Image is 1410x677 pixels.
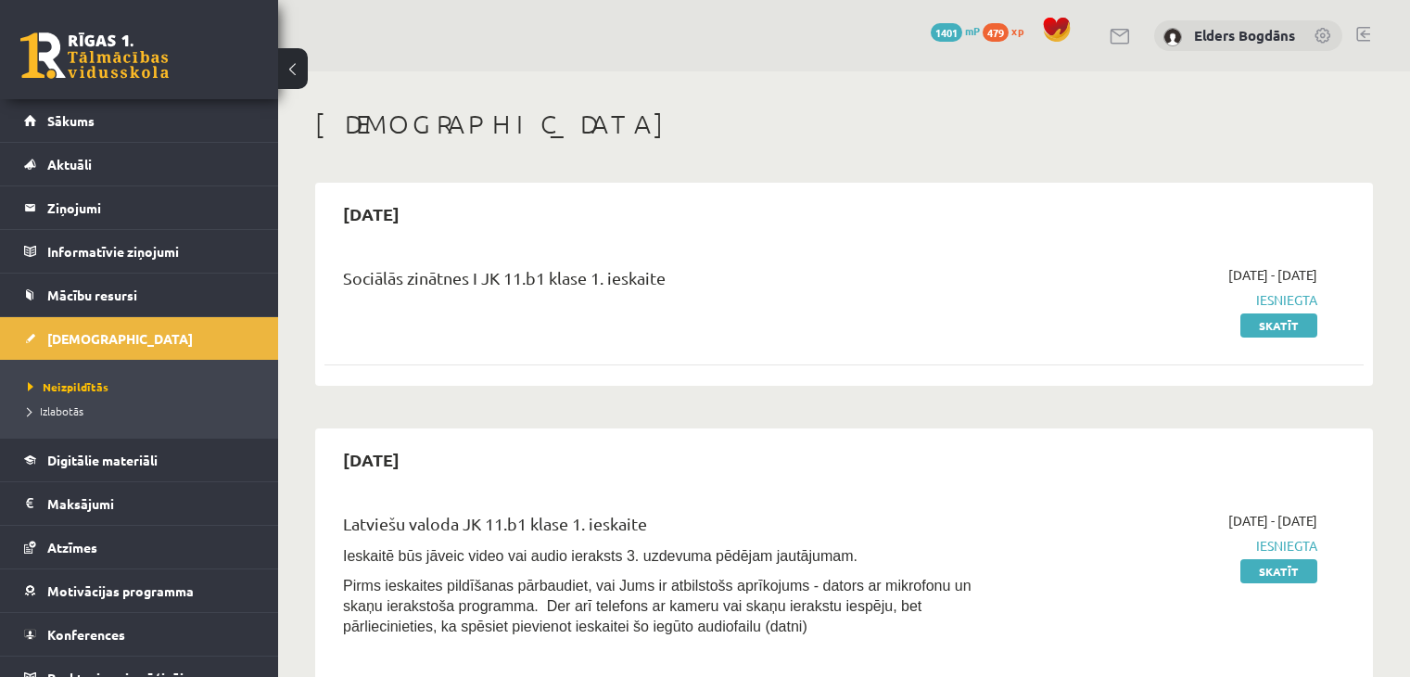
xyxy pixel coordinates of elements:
[1011,536,1317,556] span: Iesniegta
[931,23,962,42] span: 1401
[24,439,255,481] a: Digitālie materiāli
[47,230,255,273] legend: Informatīvie ziņojumi
[343,511,984,545] div: Latviešu valoda JK 11.b1 klase 1. ieskaite
[1240,559,1317,583] a: Skatīt
[47,330,193,347] span: [DEMOGRAPHIC_DATA]
[24,274,255,316] a: Mācību resursi
[47,452,158,468] span: Digitālie materiāli
[28,378,260,395] a: Neizpildītās
[983,23,1033,38] a: 479 xp
[24,186,255,229] a: Ziņojumi
[343,265,984,300] div: Sociālās zinātnes I JK 11.b1 klase 1. ieskaite
[28,402,260,419] a: Izlabotās
[315,109,1373,140] h1: [DEMOGRAPHIC_DATA]
[24,230,255,273] a: Informatīvie ziņojumi
[47,186,255,229] legend: Ziņojumi
[1240,313,1317,338] a: Skatīt
[931,23,980,38] a: 1401 mP
[965,23,980,38] span: mP
[24,317,255,360] a: [DEMOGRAPHIC_DATA]
[1163,28,1182,46] img: Elders Bogdāns
[24,613,255,656] a: Konferences
[983,23,1009,42] span: 479
[343,578,972,634] span: Pirms ieskaites pildīšanas pārbaudiet, vai Jums ir atbilstošs aprīkojums - dators ar mikrofonu un...
[1228,511,1317,530] span: [DATE] - [DATE]
[24,526,255,568] a: Atzīmes
[47,582,194,599] span: Motivācijas programma
[20,32,169,79] a: Rīgas 1. Tālmācības vidusskola
[1011,290,1317,310] span: Iesniegta
[24,143,255,185] a: Aktuāli
[47,287,137,303] span: Mācību resursi
[28,379,108,394] span: Neizpildītās
[47,539,97,556] span: Atzīmes
[47,156,92,172] span: Aktuāli
[47,482,255,525] legend: Maksājumi
[24,569,255,612] a: Motivācijas programma
[324,438,418,481] h2: [DATE]
[47,112,95,129] span: Sākums
[24,99,255,142] a: Sākums
[28,403,83,418] span: Izlabotās
[1011,23,1023,38] span: xp
[47,626,125,643] span: Konferences
[1194,26,1295,45] a: Elders Bogdāns
[343,548,857,564] span: Ieskaitē būs jāveic video vai audio ieraksts 3. uzdevuma pēdējam jautājumam.
[324,192,418,236] h2: [DATE]
[1228,265,1317,285] span: [DATE] - [DATE]
[24,482,255,525] a: Maksājumi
